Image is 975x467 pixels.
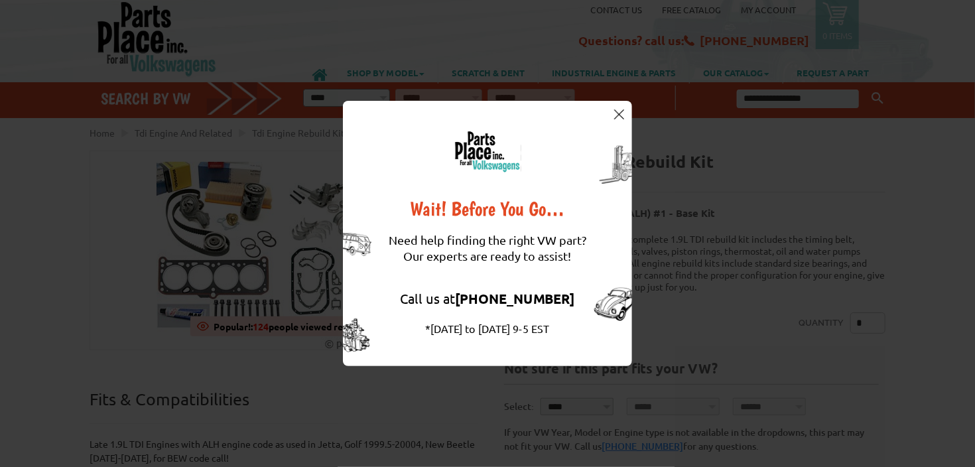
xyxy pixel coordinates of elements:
img: logo [454,131,521,172]
div: *[DATE] to [DATE] 9-5 EST [389,320,586,336]
img: close [614,109,624,119]
div: Wait! Before You Go… [389,199,586,219]
a: Call us at[PHONE_NUMBER] [401,290,575,306]
strong: [PHONE_NUMBER] [456,290,575,307]
div: Need help finding the right VW part? Our experts are ready to assist! [389,219,586,277]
